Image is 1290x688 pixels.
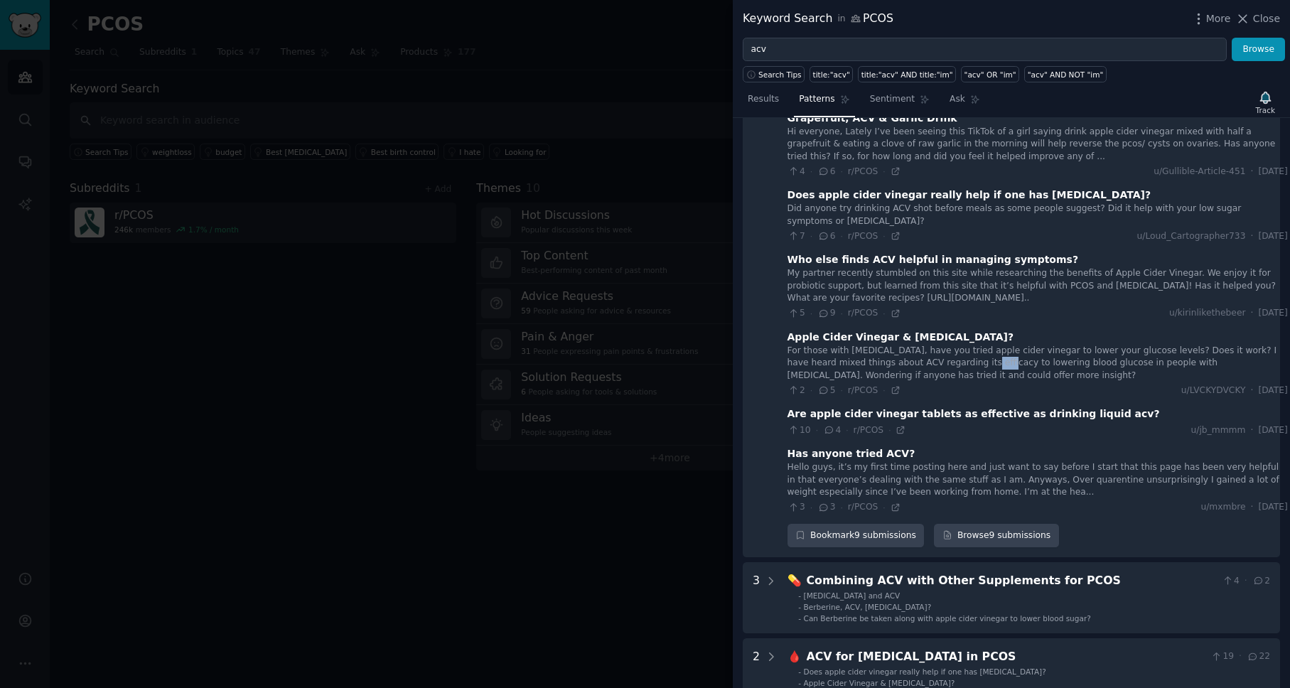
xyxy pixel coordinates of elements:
span: · [888,425,891,435]
span: 7 [788,230,805,243]
span: · [840,502,842,512]
span: [DATE] [1258,230,1287,243]
span: [DATE] [1258,501,1287,514]
span: · [840,231,842,241]
span: 22 [1247,650,1270,663]
span: · [1250,307,1253,320]
a: title:"acv" [810,66,853,82]
span: · [1250,424,1253,437]
div: Did anyone try drinking ACV shot before meals as some people suggest? Did it help with your low s... [788,203,1288,227]
span: · [883,231,885,241]
div: - [798,602,801,612]
a: title:"acv" AND title:"im" [858,66,956,82]
span: 10 [788,424,811,437]
span: 2 [788,385,805,397]
span: [MEDICAL_DATA] and ACV [804,591,901,600]
span: 5 [817,385,835,397]
span: · [883,385,885,395]
span: r/PCOS [848,166,878,176]
span: 5 [788,307,805,320]
span: u/Gullible-Article-451 [1154,166,1245,178]
span: 4 [788,166,805,178]
span: · [1250,166,1253,178]
span: · [810,231,812,241]
div: Has anyone tried ACV? [788,446,915,461]
span: · [883,308,885,318]
span: u/jb_mmmm [1191,424,1246,437]
span: · [846,425,848,435]
span: · [810,502,812,512]
span: [DATE] [1258,424,1287,437]
span: · [1250,501,1253,514]
span: · [840,166,842,176]
span: Sentiment [870,93,915,106]
a: Sentiment [865,88,935,117]
span: 19 [1210,650,1234,663]
div: ACV for [MEDICAL_DATA] in PCOS [807,648,1205,666]
span: 4 [1222,575,1240,588]
div: Apple Cider Vinegar & [MEDICAL_DATA]? [788,330,1014,345]
a: Results [743,88,784,117]
span: [DATE] [1258,166,1287,178]
button: Close [1235,11,1280,26]
a: "acv" AND NOT "im" [1024,66,1107,82]
a: Ask [945,88,985,117]
span: · [883,502,885,512]
span: 3 [788,501,805,514]
span: 🩸 [788,650,802,663]
span: u/mxmbre [1200,501,1245,514]
div: My partner recently stumbled on this site while researching the benefits of Apple Cider Vinegar. ... [788,267,1288,305]
div: "acv" AND NOT "im" [1028,70,1104,80]
div: For those with [MEDICAL_DATA], have you tried apple cider vinegar to lower your glucose levels? D... [788,345,1288,382]
span: 3 [817,501,835,514]
button: Search Tips [743,66,805,82]
button: More [1191,11,1231,26]
div: Grapefruit, ACV & Garlic Drink [788,111,957,126]
div: - [798,613,801,623]
div: 2 [753,648,760,688]
span: Results [748,93,779,106]
span: Does apple cider vinegar really help if one has [MEDICAL_DATA]? [804,667,1046,676]
div: Hello guys, it’s my first time posting here and just want to say before I start that this page ha... [788,461,1288,499]
div: - [798,678,801,688]
span: r/PCOS [848,308,878,318]
div: "acv" OR "im" [964,70,1016,80]
span: r/PCOS [854,425,884,435]
input: Try a keyword related to your business [743,38,1227,62]
div: Are apple cider vinegar tablets as effective as drinking liquid acv? [788,407,1160,421]
span: Ask [950,93,965,106]
div: Combining ACV with Other Supplements for PCOS [807,572,1217,590]
span: in [837,13,845,26]
span: · [1250,230,1253,243]
div: Who else finds ACV helpful in managing symptoms? [788,252,1079,267]
span: 💊 [788,574,802,587]
span: Berberine, ACV, [MEDICAL_DATA]? [804,603,932,611]
span: · [810,166,812,176]
a: Patterns [794,88,854,117]
span: Close [1253,11,1280,26]
span: · [810,308,812,318]
button: Bookmark9 submissions [788,524,925,548]
span: u/kirinlikethebeer [1169,307,1246,320]
span: Patterns [799,93,834,106]
span: · [1245,575,1247,588]
span: · [840,385,842,395]
div: title:"acv" AND title:"im" [861,70,953,80]
span: · [883,166,885,176]
span: · [840,308,842,318]
span: 2 [1252,575,1270,588]
span: 4 [823,424,841,437]
div: Bookmark 9 submissions [788,524,925,548]
div: - [798,591,801,601]
span: 9 [817,307,835,320]
span: More [1206,11,1231,26]
span: r/PCOS [848,502,878,512]
span: u/Loud_Cartographer733 [1137,230,1246,243]
span: 6 [817,230,835,243]
div: Keyword Search PCOS [743,10,893,28]
span: · [1239,650,1242,663]
div: title:"acv" [813,70,850,80]
a: Browse9 submissions [934,524,1058,548]
span: [DATE] [1258,307,1287,320]
span: · [1250,385,1253,397]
